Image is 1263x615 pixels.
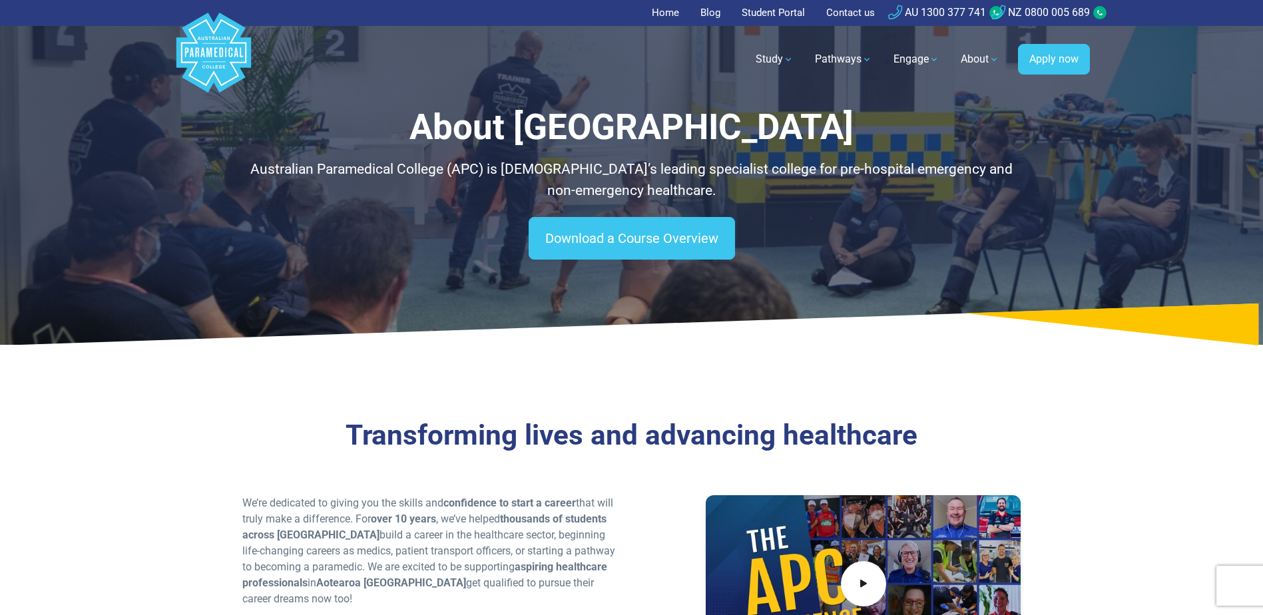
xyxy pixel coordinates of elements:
[443,497,576,509] strong: confidence to start a career
[371,512,436,525] strong: over 10 years
[242,419,1021,453] h3: Transforming lives and advancing healthcare
[242,159,1021,201] p: Australian Paramedical College (APC) is [DEMOGRAPHIC_DATA]’s leading specialist college for pre-h...
[174,26,254,93] a: Australian Paramedical College
[953,41,1007,78] a: About
[316,576,466,589] strong: Aotearoa [GEOGRAPHIC_DATA]
[1018,44,1090,75] a: Apply now
[242,106,1021,148] h1: About [GEOGRAPHIC_DATA]
[807,41,880,78] a: Pathways
[885,41,947,78] a: Engage
[242,495,624,607] p: We’re dedicated to giving you the skills and that will truly make a difference. For , we’ve helpe...
[529,217,735,260] a: Download a Course Overview
[991,6,1090,19] a: NZ 0800 005 689
[748,41,802,78] a: Study
[888,6,986,19] a: AU 1300 377 741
